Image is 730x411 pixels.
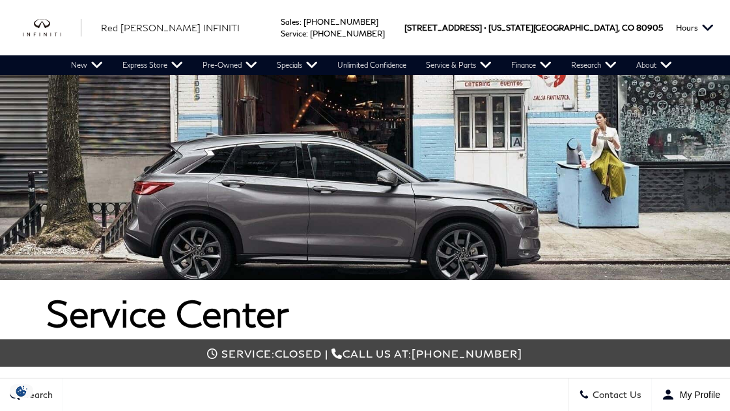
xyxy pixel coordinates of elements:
span: [PHONE_NUMBER] [412,347,522,360]
span: Red [PERSON_NAME] INFINITI [101,22,240,33]
a: [STREET_ADDRESS] • [US_STATE][GEOGRAPHIC_DATA], CO 80905 [404,23,663,33]
nav: Main Navigation [61,55,682,75]
span: Contact Us [589,390,641,401]
span: Service [281,29,306,38]
a: Pre-Owned [193,55,267,75]
a: Red [PERSON_NAME] INFINITI [101,21,240,35]
a: New [61,55,113,75]
a: Research [561,55,626,75]
a: [PHONE_NUMBER] [303,17,378,27]
span: Search [20,390,53,401]
span: Closed [275,347,322,360]
span: Sales [281,17,300,27]
a: [PHONE_NUMBER] [310,29,385,38]
span: | [325,347,328,360]
a: Specials [267,55,328,75]
span: : [300,17,302,27]
section: Click to Open Cookie Consent Modal [7,384,36,398]
a: Express Store [113,55,193,75]
img: INFINITI [23,19,81,36]
span: My Profile [675,390,720,400]
div: Call us at: [53,347,677,360]
a: Unlimited Confidence [328,55,416,75]
button: Open user profile menu [652,378,730,411]
a: Service & Parts [416,55,501,75]
a: About [626,55,682,75]
h1: Service Center [46,293,684,333]
img: Opt-Out Icon [7,384,36,398]
span: Service: [221,347,275,360]
span: : [306,29,308,38]
a: infiniti [23,19,81,36]
a: Finance [501,55,561,75]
